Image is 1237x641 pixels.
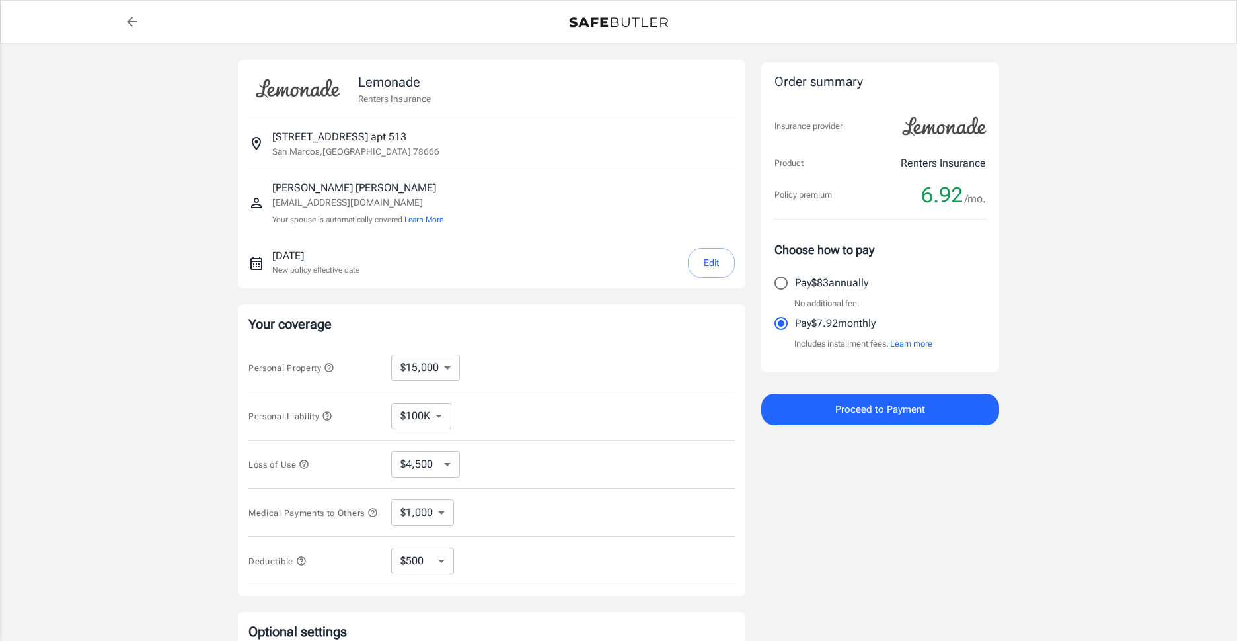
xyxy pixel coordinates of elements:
[761,394,999,425] button: Proceed to Payment
[248,195,264,211] svg: Insured person
[248,408,332,424] button: Personal Liability
[774,241,986,259] p: Choose how to pay
[774,189,832,202] p: Policy premium
[794,337,932,351] p: Includes installment fees.
[272,264,359,276] p: New policy effective date
[248,556,307,566] span: Deductible
[835,401,925,418] span: Proceed to Payment
[890,337,932,351] button: Learn more
[248,456,309,472] button: Loss of Use
[248,136,264,151] svg: Insured address
[358,72,431,92] p: Lemonade
[794,297,860,310] p: No additional fee.
[404,214,443,226] button: Learn More
[358,92,431,105] p: Renters Insurance
[688,248,735,278] button: Edit
[272,214,443,226] p: Your spouse is automatically covered.
[901,155,986,171] p: Renters Insurance
[965,190,986,208] span: /mo.
[774,157,804,170] p: Product
[795,275,868,291] p: Pay $83 annually
[119,9,145,35] a: back to quotes
[272,129,406,145] p: [STREET_ADDRESS] apt 513
[248,553,307,569] button: Deductible
[248,315,735,333] p: Your coverage
[248,255,264,271] svg: New policy start date
[248,460,309,470] span: Loss of Use
[248,70,348,107] img: Lemonade
[921,182,963,208] span: 6.92
[272,196,443,210] p: [EMAIL_ADDRESS][DOMAIN_NAME]
[248,360,334,376] button: Personal Property
[248,363,334,373] span: Personal Property
[774,120,843,133] p: Insurance provider
[272,180,443,196] p: [PERSON_NAME] [PERSON_NAME]
[272,248,359,264] p: [DATE]
[272,145,439,158] p: San Marcos , [GEOGRAPHIC_DATA] 78666
[248,508,378,518] span: Medical Payments to Others
[774,73,986,92] div: Order summary
[248,411,332,421] span: Personal Liability
[569,17,668,28] img: Back to quotes
[248,622,735,641] p: Optional settings
[248,505,378,521] button: Medical Payments to Others
[895,108,994,145] img: Lemonade
[795,316,876,331] p: Pay $7.92 monthly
